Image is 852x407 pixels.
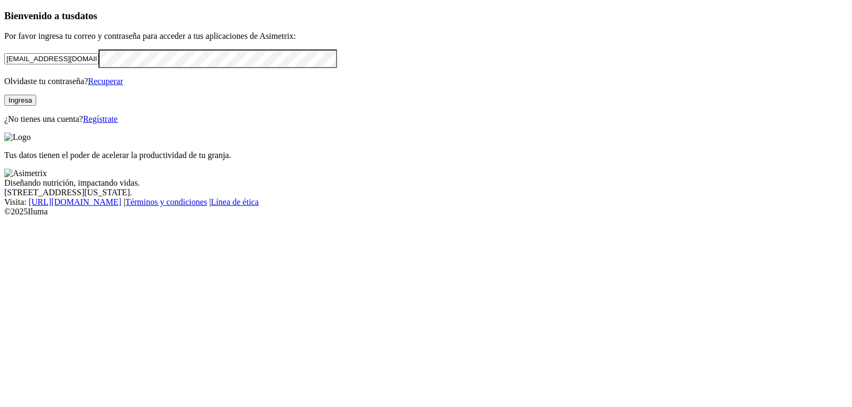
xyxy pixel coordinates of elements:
img: Logo [4,132,31,142]
div: © 2025 Iluma [4,207,848,217]
div: Visita : | | [4,197,848,207]
div: [STREET_ADDRESS][US_STATE]. [4,188,848,197]
span: datos [75,10,97,21]
input: Tu correo [4,53,99,64]
h3: Bienvenido a tus [4,10,848,22]
a: Términos y condiciones [125,197,207,206]
p: ¿No tienes una cuenta? [4,114,848,124]
a: Recuperar [88,77,123,86]
img: Asimetrix [4,169,47,178]
div: Diseñando nutrición, impactando vidas. [4,178,848,188]
a: Regístrate [83,114,118,123]
p: Tus datos tienen el poder de acelerar la productividad de tu granja. [4,151,848,160]
a: [URL][DOMAIN_NAME] [29,197,121,206]
a: Línea de ética [211,197,259,206]
p: Olvidaste tu contraseña? [4,77,848,86]
p: Por favor ingresa tu correo y contraseña para acceder a tus aplicaciones de Asimetrix: [4,31,848,41]
button: Ingresa [4,95,36,106]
